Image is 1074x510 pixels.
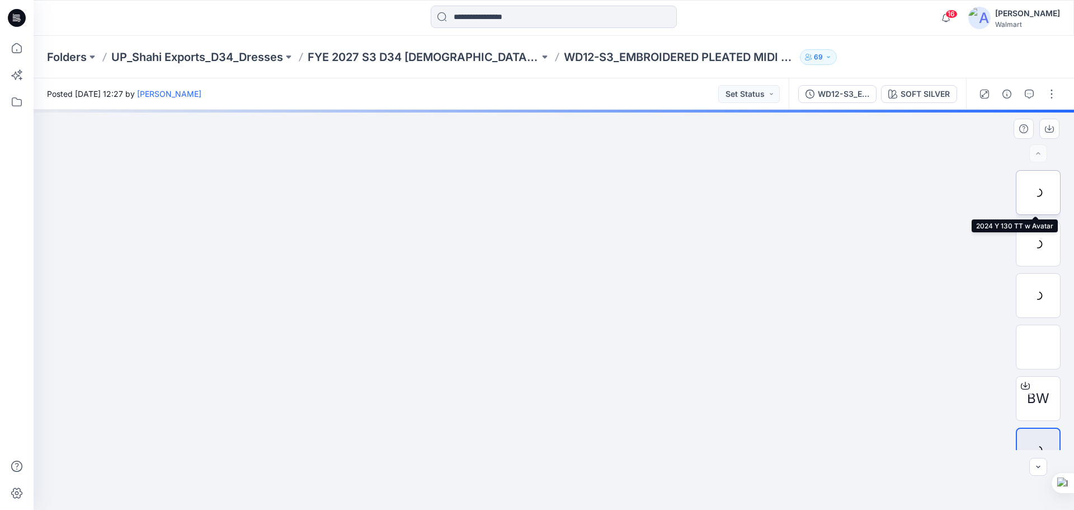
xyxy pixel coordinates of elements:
[998,85,1016,103] button: Details
[814,51,823,63] p: 69
[995,20,1060,29] div: Walmart
[111,49,283,65] a: UP_Shahi Exports_D34_Dresses
[800,49,837,65] button: 69
[47,88,201,100] span: Posted [DATE] 12:27 by
[995,7,1060,20] div: [PERSON_NAME]
[47,49,87,65] a: Folders
[968,7,991,29] img: avatar
[1027,389,1049,409] span: BW
[308,49,539,65] a: FYE 2027 S3 D34 [DEMOGRAPHIC_DATA] Dresses - Shahi
[945,10,958,18] span: 16
[564,49,795,65] p: WD12-S3_EMBROIDERED PLEATED MIDI DRESS
[818,88,869,100] div: WD12-S3_EMBROIDERED PLEATED MIDI DRESS-([DATE])
[137,89,201,99] a: [PERSON_NAME]
[901,88,950,100] div: SOFT SILVER
[881,85,957,103] button: SOFT SILVER
[798,85,877,103] button: WD12-S3_EMBROIDERED PLEATED MIDI DRESS-([DATE])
